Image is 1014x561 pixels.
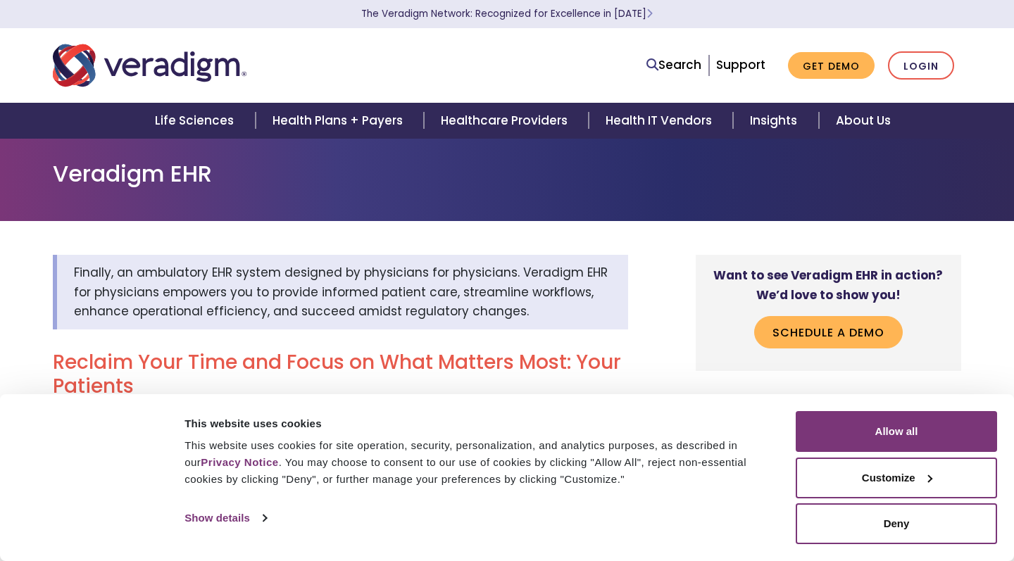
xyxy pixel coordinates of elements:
button: Allow all [796,411,997,452]
a: Healthcare Providers [424,103,589,139]
div: This website uses cookies [184,415,780,432]
a: The Veradigm Network: Recognized for Excellence in [DATE]Learn More [361,7,653,20]
a: Get Demo [788,52,875,80]
span: Learn More [646,7,653,20]
a: Support [716,56,765,73]
a: Login [888,51,954,80]
a: About Us [819,103,908,139]
h2: Reclaim Your Time and Focus on What Matters Most: Your Patients [53,351,628,398]
a: Search [646,56,701,75]
a: Health Plans + Payers [256,103,424,139]
img: Veradigm logo [53,42,246,89]
a: Life Sciences [138,103,255,139]
button: Customize [796,458,997,498]
a: Schedule a Demo [754,316,903,348]
a: Show details [184,508,266,529]
h1: Veradigm EHR [53,160,961,187]
span: Finally, an ambulatory EHR system designed by physicians for physicians. Veradigm EHR for physici... [74,264,608,319]
a: Privacy Notice [201,456,278,468]
strong: Want to see Veradigm EHR in action? We’d love to show you! [713,267,943,303]
button: Deny [796,503,997,544]
div: This website uses cookies for site operation, security, personalization, and analytics purposes, ... [184,437,780,488]
a: Insights [733,103,818,139]
a: Health IT Vendors [589,103,733,139]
